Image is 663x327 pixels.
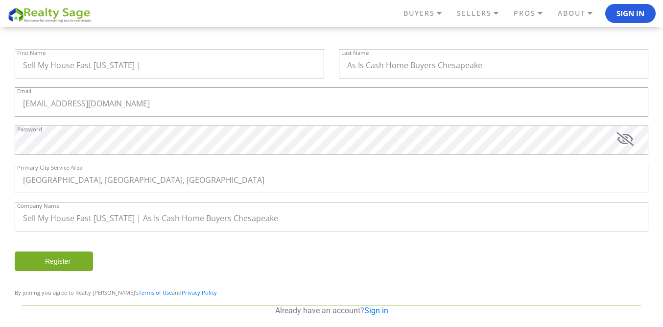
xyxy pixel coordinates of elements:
a: Privacy Policy [182,289,217,296]
label: First Name [17,50,46,55]
a: Terms of Use [139,289,172,296]
a: SELLERS [454,5,511,22]
span: By joining you agree to Realty [PERSON_NAME]’s and [15,289,217,296]
a: BUYERS [401,5,454,22]
a: Sign in [364,306,388,315]
label: Email [17,88,31,94]
label: Company Name [17,203,59,208]
p: Already have an account? [22,305,641,316]
a: ABOUT [555,5,605,22]
img: REALTY SAGE [7,6,95,23]
input: Register [15,252,93,271]
label: Last Name [341,50,369,55]
label: Password [17,126,42,132]
a: PROS [511,5,555,22]
label: Primary City Service Area [17,165,82,170]
button: Sign In [605,4,656,24]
